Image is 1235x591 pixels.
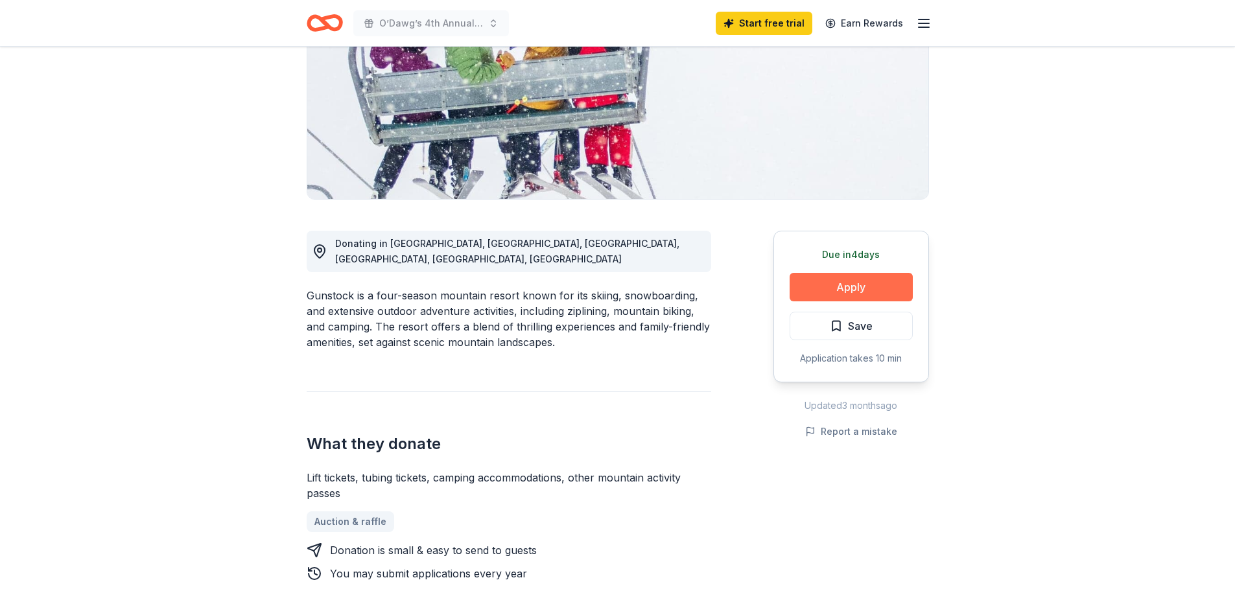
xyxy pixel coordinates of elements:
span: Donating in [GEOGRAPHIC_DATA], [GEOGRAPHIC_DATA], [GEOGRAPHIC_DATA], [GEOGRAPHIC_DATA], [GEOGRAPH... [335,238,679,264]
div: You may submit applications every year [330,566,527,581]
a: Start free trial [716,12,812,35]
div: Due in 4 days [790,247,913,262]
div: Updated 3 months ago [773,398,929,413]
button: Apply [790,273,913,301]
a: Auction & raffle [307,511,394,532]
div: Lift tickets, tubing tickets, camping accommodations, other mountain activity passes [307,470,711,501]
div: Donation is small & easy to send to guests [330,542,537,558]
div: Application takes 10 min [790,351,913,366]
div: Gunstock is a four-season mountain resort known for its skiing, snowboarding, and extensive outdo... [307,288,711,350]
a: Home [307,8,343,38]
h2: What they donate [307,434,711,454]
button: Save [790,312,913,340]
button: O’Dawg’s 4th Annual Oktoberfest [353,10,509,36]
span: Save [848,318,873,334]
span: O’Dawg’s 4th Annual Oktoberfest [379,16,483,31]
button: Report a mistake [805,424,897,439]
a: Earn Rewards [817,12,911,35]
